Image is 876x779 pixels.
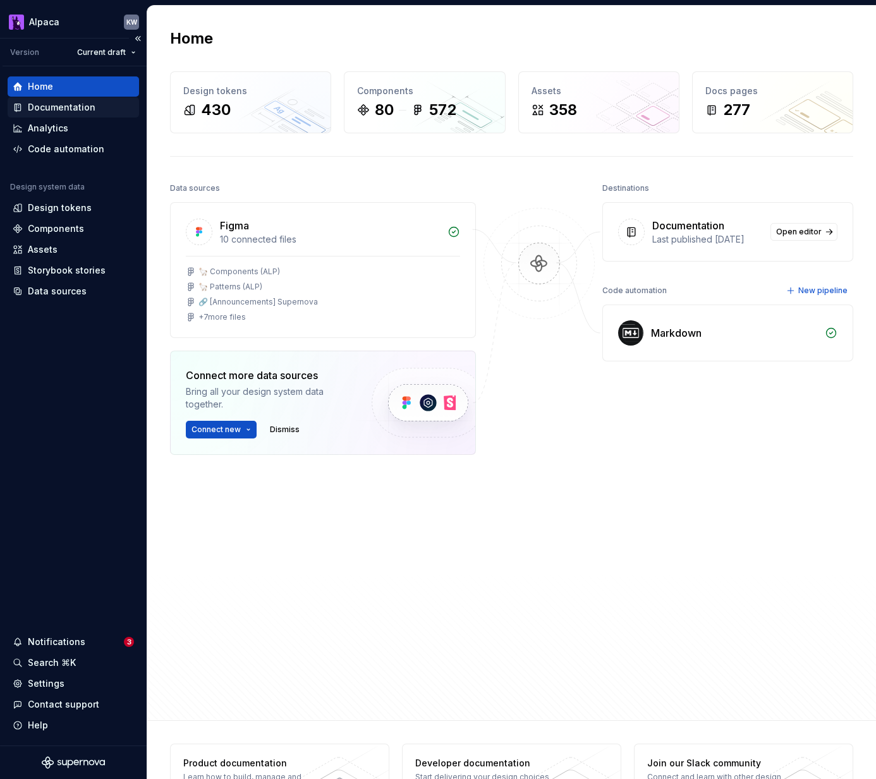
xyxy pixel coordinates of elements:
a: Home [8,76,139,97]
div: Code automation [28,143,104,155]
div: 430 [201,100,231,120]
div: Home [28,80,53,93]
button: Contact support [8,694,139,715]
div: 🔗 [Announcements] Supernova [198,297,318,307]
a: Data sources [8,281,139,301]
div: Documentation [28,101,95,114]
h2: Home [170,28,213,49]
div: Analytics [28,122,68,135]
div: Version [10,47,39,57]
a: Open editor [770,223,837,241]
a: Figma10 connected files🦙 Components (ALP)🦙 Patterns (ALP)🔗 [Announcements] Supernova+7more files [170,202,476,338]
span: Open editor [776,227,822,237]
div: Join our Slack community [647,757,786,770]
div: Storybook stories [28,264,106,277]
div: Components [28,222,84,235]
a: Assets358 [518,71,679,133]
div: Documentation [652,218,724,233]
div: Notifications [28,636,85,648]
a: Storybook stories [8,260,139,281]
div: 572 [429,100,456,120]
div: 🦙 Patterns (ALP) [198,282,262,292]
span: Dismiss [270,425,300,435]
a: Design tokens430 [170,71,331,133]
div: Data sources [28,285,87,298]
span: 3 [124,637,134,647]
span: New pipeline [798,286,848,296]
a: Analytics [8,118,139,138]
div: Last published [DATE] [652,233,763,246]
div: Assets [532,85,666,97]
img: 003f14f4-5683-479b-9942-563e216bc167.png [9,15,24,30]
button: Help [8,715,139,735]
span: Connect new [192,425,241,435]
div: 358 [549,100,577,120]
div: Product documentation [183,757,322,770]
a: Assets [8,239,139,260]
a: Design tokens [8,198,139,218]
div: Contact support [28,698,99,711]
div: Alpaca [29,16,59,28]
div: Settings [28,677,64,690]
div: Developer documentation [415,757,554,770]
svg: Supernova Logo [42,756,105,769]
div: Docs pages [705,85,840,97]
button: Connect new [186,421,257,438]
div: Components [357,85,492,97]
a: Docs pages277 [692,71,853,133]
div: 10 connected files [220,233,440,246]
a: Components80572 [344,71,505,133]
span: Current draft [77,47,126,57]
button: Search ⌘K [8,653,139,673]
button: Notifications3 [8,632,139,652]
div: Bring all your design system data together. [186,385,350,411]
a: Documentation [8,97,139,118]
div: Connect more data sources [186,368,350,383]
div: 277 [723,100,750,120]
button: Dismiss [264,421,305,438]
a: Settings [8,673,139,694]
div: KW [126,17,137,27]
button: Collapse sidebar [129,30,147,47]
a: Code automation [8,139,139,159]
div: Assets [28,243,58,256]
div: Design tokens [183,85,318,97]
div: Design system data [10,182,85,192]
div: Destinations [602,179,649,197]
button: Current draft [71,44,142,61]
div: Figma [220,218,249,233]
div: Markdown [651,325,702,341]
button: AlpacaKW [3,8,144,35]
div: + 7 more files [198,312,246,322]
div: Design tokens [28,202,92,214]
div: Search ⌘K [28,656,76,669]
div: Help [28,719,48,732]
a: Components [8,219,139,239]
div: Data sources [170,179,220,197]
div: 80 [375,100,394,120]
button: New pipeline [782,282,853,299]
div: Code automation [602,282,667,299]
div: 🦙 Components (ALP) [198,267,280,277]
